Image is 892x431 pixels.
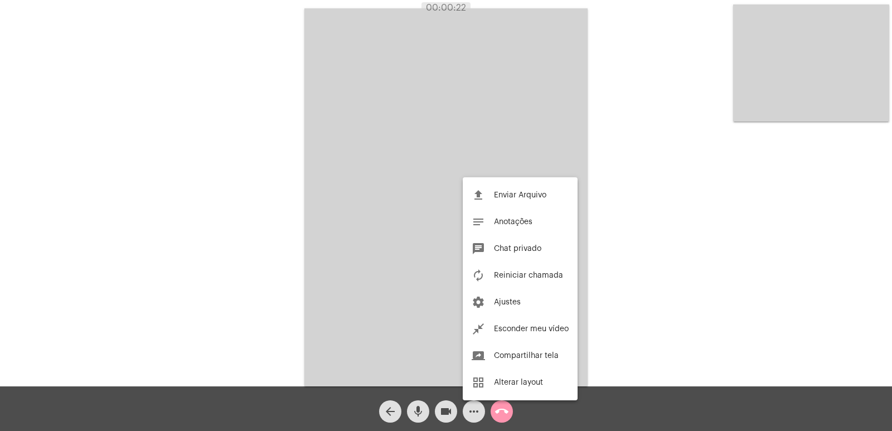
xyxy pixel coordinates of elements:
span: Compartilhar tela [494,352,559,360]
span: Enviar Arquivo [494,191,546,199]
mat-icon: file_upload [472,188,485,202]
span: Chat privado [494,245,541,253]
mat-icon: screen_share [472,349,485,362]
mat-icon: grid_view [472,376,485,389]
span: Ajustes [494,298,521,306]
span: Alterar layout [494,379,543,386]
span: Esconder meu vídeo [494,325,569,333]
mat-icon: autorenew [472,269,485,282]
mat-icon: notes [472,215,485,229]
span: Anotações [494,218,532,226]
span: Reiniciar chamada [494,272,563,279]
mat-icon: chat [472,242,485,255]
mat-icon: settings [472,296,485,309]
mat-icon: close_fullscreen [472,322,485,336]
